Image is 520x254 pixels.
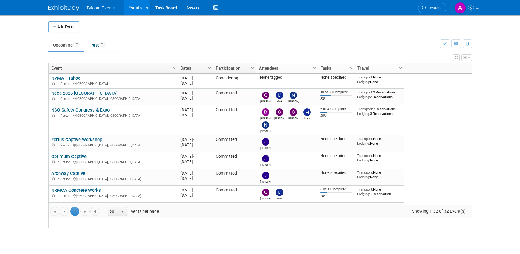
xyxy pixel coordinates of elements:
[357,187,373,191] span: Transport:
[193,91,194,95] span: -
[357,170,373,175] span: Transport:
[213,169,256,186] td: Committed
[357,175,370,179] span: Lodging:
[80,207,90,216] a: Go to the next page
[260,146,271,150] div: Jason Cuskelly
[357,90,401,99] div: 2 Reservations 2 Reservations
[320,114,352,118] div: 20%
[397,63,404,72] a: Column Settings
[52,82,55,85] img: In-Person Event
[180,193,210,198] div: [DATE]
[100,207,165,216] span: Events per page
[260,99,271,103] div: Corbin Nelson
[86,39,111,51] a: Past28
[180,75,210,81] div: [DATE]
[357,158,370,162] span: Lodging:
[51,188,101,193] a: NRMCA Concrete Works
[260,129,271,133] div: Nathan Nelson
[398,66,403,70] span: Column Settings
[120,209,125,214] span: select
[180,96,210,101] div: [DATE]
[357,154,401,162] div: None None
[260,179,271,183] div: Jason Cuskelly
[62,209,67,214] span: Go to the previous page
[87,6,115,10] span: Tyfoom Events
[290,92,297,99] img: Nathan Nelson
[108,207,118,216] span: 50
[357,137,401,146] div: None None
[52,209,57,214] span: Go to the first page
[418,3,446,13] a: Search
[320,187,352,191] div: 6 of 30 Complete
[288,116,299,120] div: Chris Walker
[357,187,401,196] div: None 1 Reservation
[193,205,194,209] span: -
[57,160,72,164] span: In-Person
[259,63,314,73] a: Attendees
[51,204,105,210] a: Procore Groundbreak 2025
[262,92,269,99] img: Corbin Nelson
[348,63,355,72] a: Column Settings
[357,141,370,146] span: Lodging:
[357,107,373,111] span: Transport:
[51,176,175,181] div: [GEOGRAPHIC_DATA], [GEOGRAPHIC_DATA]
[262,155,269,162] img: Jason Cuskelly
[57,114,72,118] span: In-Person
[99,42,106,47] span: 28
[52,177,55,180] img: In-Person Event
[357,63,400,73] a: Travel
[180,90,210,96] div: [DATE]
[57,97,72,101] span: In-Person
[213,89,256,105] td: Committed
[276,189,283,196] img: Mark Nelson
[260,116,271,120] div: Brandon Nelson
[180,188,210,193] div: [DATE]
[274,116,285,120] div: Corbin Nelson
[260,162,271,166] div: Jason Cuskelly
[213,74,256,89] td: Considering
[259,75,315,80] div: None tagged
[303,108,311,116] img: Mark Nelson
[288,99,299,103] div: Nathan Nelson
[50,207,59,216] a: Go to the first page
[193,154,194,159] span: -
[57,143,72,147] span: In-Person
[51,154,87,159] a: Optimum Captive
[193,171,194,176] span: -
[57,194,72,198] span: In-Person
[180,107,210,112] div: [DATE]
[48,21,79,32] button: Add Event
[312,66,317,70] span: Column Settings
[213,135,256,152] td: Committed
[276,92,283,99] img: Mark Nelson
[51,81,175,86] div: [GEOGRAPHIC_DATA]
[302,116,312,120] div: Mark Nelson
[274,99,285,103] div: Mark Nelson
[357,204,401,213] div: None 2 Reservations
[426,6,441,10] span: Search
[357,107,401,116] div: 2 Reservations 3 Reservations
[320,194,352,198] div: 20%
[454,2,466,14] img: Angie Nichols
[171,63,178,72] a: Column Settings
[180,159,210,164] div: [DATE]
[216,63,252,73] a: Participation
[357,137,373,141] span: Transport:
[357,75,373,79] span: Transport:
[321,63,351,73] a: Tasks
[274,196,285,200] div: Mark Nelson
[52,143,55,146] img: In-Person Event
[207,66,212,70] span: Column Settings
[180,81,210,86] div: [DATE]
[320,154,352,158] div: None specified
[193,108,194,112] span: -
[51,107,110,113] a: NSC Safety Congress & Expo
[180,204,210,210] div: [DATE]
[320,137,352,142] div: None specified
[193,137,194,142] span: -
[51,193,175,198] div: [GEOGRAPHIC_DATA], [GEOGRAPHIC_DATA]
[357,80,370,84] span: Lodging:
[262,121,269,129] img: Nathan Nelson
[51,63,174,73] a: Event
[320,204,352,208] div: 5 of 29 Complete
